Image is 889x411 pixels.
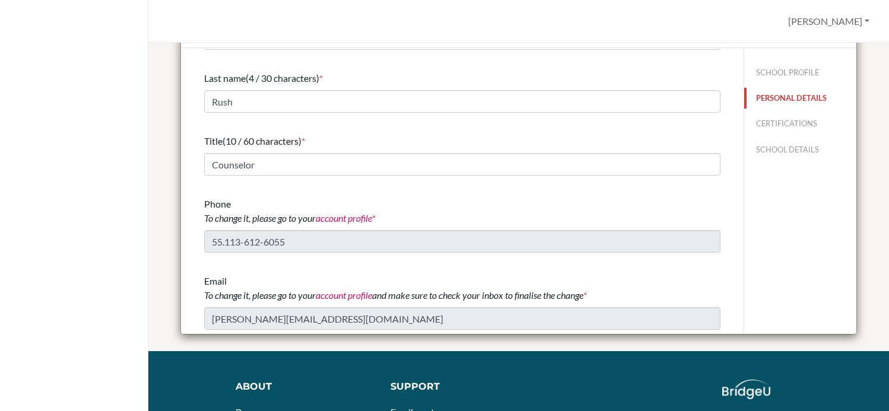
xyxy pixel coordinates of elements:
span: Title [204,135,223,146]
button: SCHOOL DETAILS [744,139,856,160]
img: logo_white@2x-f4f0deed5e89b7ecb1c2cc34c3e3d731f90f0f143d5ea2071677605dd97b5244.png [722,380,770,399]
span: Last name [204,72,246,84]
span: (10 / 60 characters) [223,135,301,146]
div: About [236,380,364,394]
button: CERTIFICATIONS [744,113,856,134]
span: Phone [204,198,372,224]
i: To change it, please go to your and make sure to check your inbox to finalise the change [204,289,583,301]
button: [PERSON_NAME] [783,10,875,33]
span: Email [204,275,583,301]
button: SCHOOL PROFILE [744,62,856,83]
a: account profile [316,289,372,301]
i: To change it, please go to your [204,212,372,224]
div: Support [390,380,507,394]
a: account profile [316,212,372,224]
button: PERSONAL DETAILS [744,88,856,109]
span: (4 / 30 characters) [246,72,319,84]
